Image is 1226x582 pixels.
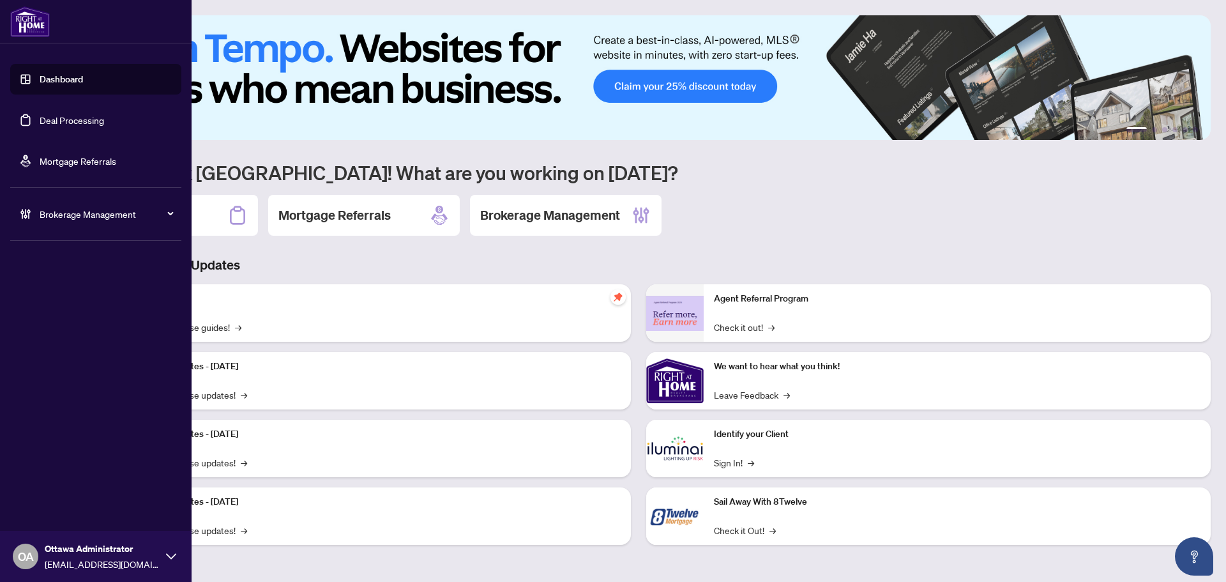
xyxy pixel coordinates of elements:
p: We want to hear what you think! [714,360,1200,374]
a: Sign In!→ [714,456,754,470]
img: Slide 0 [66,15,1211,140]
span: Brokerage Management [40,207,172,221]
h3: Brokerage & Industry Updates [66,256,1211,274]
span: pushpin [610,289,626,305]
h1: Welcome back [GEOGRAPHIC_DATA]! What are you working on [DATE]? [66,160,1211,185]
img: Agent Referral Program [646,296,704,331]
span: → [241,388,247,402]
button: Open asap [1175,537,1213,576]
h2: Mortgage Referrals [278,206,391,224]
h2: Brokerage Management [480,206,620,224]
span: OA [18,548,34,565]
span: [EMAIL_ADDRESS][DOMAIN_NAME] [45,557,160,571]
button: 2 [1152,127,1157,132]
span: → [241,456,247,470]
button: 1 [1126,127,1147,132]
span: → [235,320,241,334]
img: Identify your Client [646,420,704,477]
a: Deal Processing [40,114,104,126]
a: Check it out!→ [714,320,775,334]
a: Leave Feedback→ [714,388,790,402]
p: Sail Away With 8Twelve [714,495,1200,509]
p: Identify your Client [714,427,1200,441]
img: logo [10,6,50,37]
span: → [769,523,776,537]
p: Platform Updates - [DATE] [134,427,621,441]
a: Dashboard [40,73,83,85]
button: 5 [1183,127,1188,132]
button: 3 [1162,127,1167,132]
span: → [241,523,247,537]
span: → [783,388,790,402]
a: Check it Out!→ [714,523,776,537]
span: → [748,456,754,470]
span: Ottawa Administrator [45,542,160,556]
p: Self-Help [134,292,621,306]
a: Mortgage Referrals [40,155,116,167]
span: → [768,320,775,334]
button: 6 [1193,127,1198,132]
button: 4 [1172,127,1177,132]
p: Platform Updates - [DATE] [134,360,621,374]
img: Sail Away With 8Twelve [646,487,704,545]
p: Platform Updates - [DATE] [134,495,621,509]
p: Agent Referral Program [714,292,1200,306]
img: We want to hear what you think! [646,352,704,410]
